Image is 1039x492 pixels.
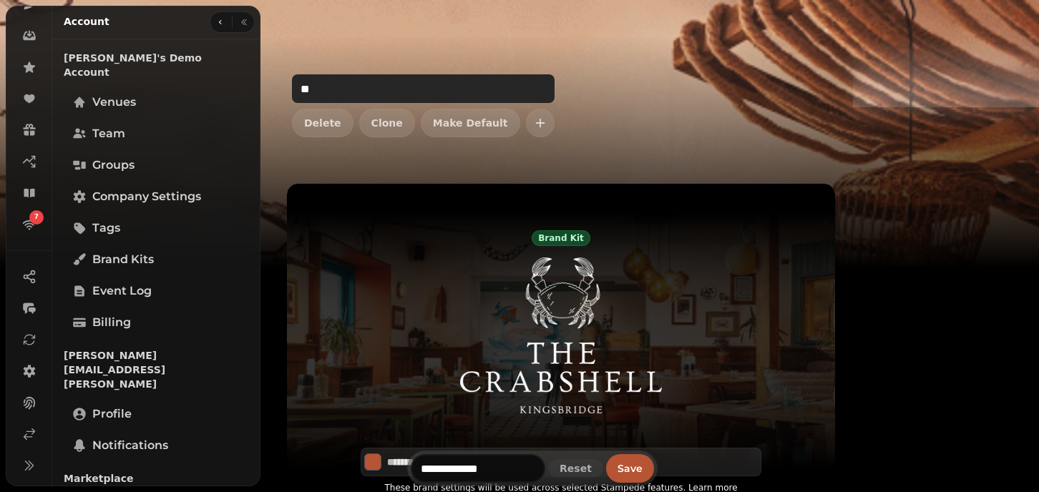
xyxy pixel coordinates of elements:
a: Team [64,119,249,148]
span: Groups [92,157,135,174]
a: Billing [64,308,249,337]
span: Clone [371,118,403,128]
img: aHR0cHM6Ly9maWxlcy5zdGFtcGVkZS5haS83ZWViN2UyZC02M2Q1LTQ4NWItYTQ2Zi1kYmJiMTk0Njg4MmQvbWVkaWEvM2E0Y... [447,246,675,425]
span: Reset [560,463,592,473]
div: Select color [361,448,761,476]
span: Notifications [92,437,168,454]
button: Save [606,454,654,483]
span: Tags [92,220,120,237]
a: Tags [64,214,249,242]
a: Profile [64,400,249,428]
span: Venues [92,94,136,111]
a: Groups [64,151,249,179]
span: Brand Kits [92,251,154,268]
span: Team [92,125,125,142]
span: Delete [304,118,341,128]
button: Delete [292,109,353,137]
span: Event log [92,282,152,300]
span: Save [618,463,643,473]
p: Marketplace [64,466,249,491]
span: Make Default [433,118,508,128]
div: Brand kit [532,230,590,246]
p: [PERSON_NAME]'s Demo Account [64,45,249,85]
span: Billing [92,314,131,331]
p: [PERSON_NAME][EMAIL_ADDRESS][PERSON_NAME] [64,343,249,397]
a: Company settings [64,182,249,211]
span: Profile [92,405,132,423]
a: Brand Kits [64,245,249,274]
a: Event log [64,277,249,305]
h2: Account [64,14,109,29]
a: 7 [15,210,44,239]
button: Make Default [421,109,520,137]
span: Company settings [92,188,201,205]
a: Notifications [64,431,249,460]
a: Venues [64,88,249,117]
button: Reset [548,459,603,478]
button: Clone [359,109,415,137]
span: 7 [34,212,39,222]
